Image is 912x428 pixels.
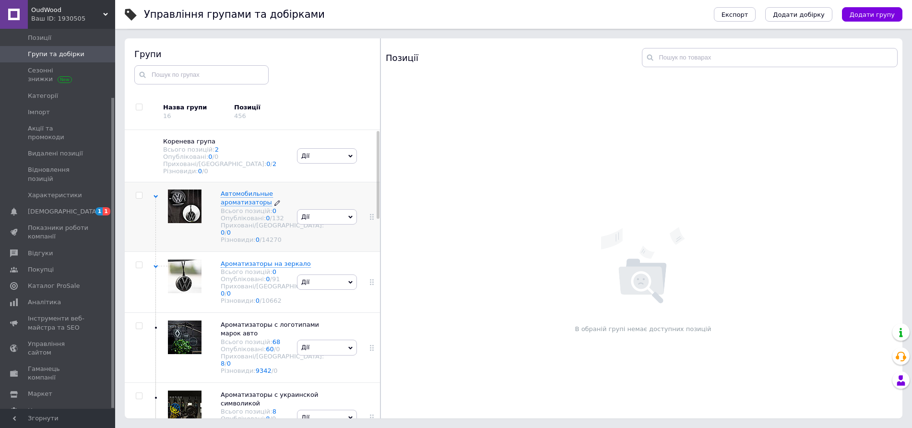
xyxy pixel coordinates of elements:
span: / [270,415,276,422]
span: Покупці [28,265,54,274]
a: 8 [272,408,276,415]
div: 14270 [261,236,281,243]
span: / [260,297,282,304]
span: Ароматизаторы с украинской символикой [221,391,318,407]
div: Групи [134,48,371,60]
span: Позиції [28,34,51,42]
span: [DEMOGRAPHIC_DATA] [28,207,99,216]
input: Пошук по групах [134,65,269,84]
div: Приховані/[GEOGRAPHIC_DATA]: [221,222,324,236]
div: 0 [214,153,218,160]
a: 8 [221,360,225,367]
div: 0 [276,345,280,353]
span: / [274,345,280,353]
div: Опубліковані: [163,153,287,160]
a: 0 [208,153,212,160]
span: / [213,153,219,160]
span: / [270,275,280,283]
div: 10662 [261,297,281,304]
span: Імпорт [28,108,50,117]
div: Опубліковані: [221,275,324,283]
button: Додати добірку [765,7,832,22]
div: Всього позицій: [221,408,324,415]
div: 456 [234,112,246,119]
span: / [270,214,284,222]
div: 0 [204,167,208,175]
span: Категорії [28,92,58,100]
a: 0 [221,290,225,297]
span: Дії [301,213,309,220]
a: 2 [215,146,219,153]
a: 0 [198,167,202,175]
a: 0 [256,297,260,304]
span: Видалені позиції [28,149,83,158]
img: Ароматизаторы с логотипами марок авто [168,321,201,354]
span: OudWood [31,6,103,14]
span: Додати добірку [773,11,825,18]
span: Аналітика [28,298,61,307]
a: 0 [256,236,260,243]
span: 1 [95,207,103,215]
a: 0 [272,268,276,275]
span: Дії [301,278,309,285]
span: Дії [301,152,309,159]
span: Управління сайтом [28,340,89,357]
button: Експорт [714,7,756,22]
div: Опубліковані: [221,345,324,353]
span: / [272,367,278,374]
div: Приховані/[GEOGRAPHIC_DATA]: [221,283,324,297]
img: Ароматизаторы с украинской символикой [168,391,201,424]
span: Автомобильные ароматизаторы [221,190,273,206]
div: Всього позицій: [221,338,324,345]
div: 16 [163,112,171,119]
span: Ароматизаторы на зеркало [221,260,311,267]
span: Маркет [28,390,52,398]
a: 0 [266,214,270,222]
div: Позиції [386,48,642,67]
img: Ароматизаторы на зеркало [168,260,201,293]
div: 132 [272,214,284,222]
div: Різновиди: [163,167,287,175]
span: / [225,290,231,297]
div: 0 [272,415,276,422]
span: Каталог ProSale [28,282,80,290]
div: Опубліковані: [221,415,324,422]
a: Редагувати [274,198,280,207]
span: Характеристики [28,191,82,200]
div: Приховані/[GEOGRAPHIC_DATA]: [221,353,324,367]
span: Експорт [722,11,748,18]
p: В обраній групі немає доступних позицій [386,325,900,333]
span: Відновлення позицій [28,166,89,183]
div: Всього позицій: [163,146,287,153]
input: Пошук по товарах [642,48,898,67]
span: Показники роботи компанії [28,224,89,241]
span: Сезонні знижки [28,66,89,83]
div: Ваш ID: 1930505 [31,14,115,23]
span: Дії [301,414,309,421]
span: / [271,160,277,167]
span: Додати групу [850,11,895,18]
a: 0 [266,160,270,167]
a: 0 [221,229,225,236]
span: Акції та промокоди [28,124,89,142]
div: Різновиди: [221,236,324,243]
a: 60 [266,345,274,353]
a: 0 [266,275,270,283]
img: Автомобильные ароматизаторы [168,190,201,223]
span: 1 [103,207,110,215]
span: / [260,236,282,243]
div: Назва групи [163,103,227,112]
div: 0 [273,367,277,374]
a: 0 [227,229,231,236]
span: Групи та добірки [28,50,84,59]
a: 9342 [256,367,272,374]
span: Коренева група [163,138,215,145]
a: 2 [272,160,276,167]
div: Різновиди: [221,367,324,374]
span: Дії [301,344,309,351]
div: Різновиди: [221,297,324,304]
span: Ароматизаторы с логотипами марок авто [221,321,319,337]
span: Інструменти веб-майстра та SEO [28,314,89,332]
a: 0 [227,360,231,367]
div: Всього позицій: [221,268,324,275]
